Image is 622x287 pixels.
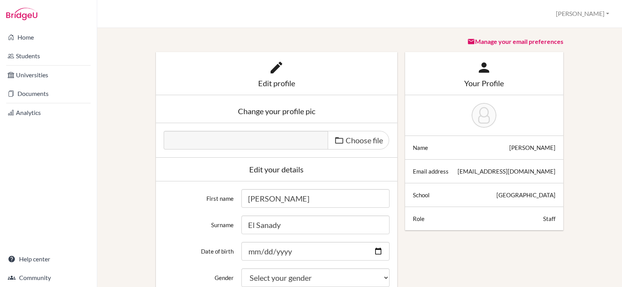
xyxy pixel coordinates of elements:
[543,215,556,223] div: Staff
[413,191,430,199] div: School
[2,105,95,120] a: Analytics
[2,251,95,267] a: Help center
[164,165,390,173] div: Edit your details
[2,270,95,285] a: Community
[2,30,95,45] a: Home
[2,48,95,64] a: Students
[413,79,556,87] div: Your Profile
[467,38,563,45] a: Manage your email preferences
[160,242,238,255] label: Date of birth
[552,7,613,21] button: [PERSON_NAME]
[509,144,556,151] div: [PERSON_NAME]
[6,8,37,20] img: Bridge-U
[413,144,428,151] div: Name
[2,67,95,83] a: Universities
[164,107,390,115] div: Change your profile pic
[160,268,238,282] label: Gender
[458,167,556,175] div: [EMAIL_ADDRESS][DOMAIN_NAME]
[472,103,496,128] img: Christine El Sanady
[496,191,556,199] div: [GEOGRAPHIC_DATA]
[160,189,238,202] label: First name
[2,86,95,101] a: Documents
[160,216,238,229] label: Surname
[413,167,449,175] div: Email address
[346,136,383,145] span: Choose file
[164,79,390,87] div: Edit profile
[413,215,425,223] div: Role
